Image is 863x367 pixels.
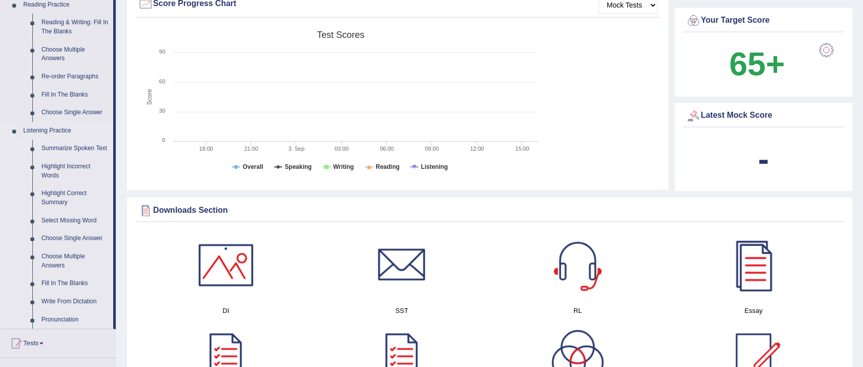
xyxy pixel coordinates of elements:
a: Highlight Incorrect Words [37,158,113,185]
a: Choose Multiple Answers [37,248,113,274]
a: Re-order Paragraphs [37,68,113,86]
a: Highlight Correct Summary [37,185,113,211]
a: Pronunciation [37,311,113,329]
text: 09:00 [425,146,439,152]
text: 06:00 [379,146,394,152]
text: 60 [159,78,165,84]
tspan: Reading [375,163,399,170]
tspan: Score [146,88,153,105]
a: Select Missing Word [37,212,113,230]
tspan: Test scores [317,30,364,40]
a: Fill In The Blanks [37,274,113,293]
text: 30 [159,108,165,114]
div: Latest Mock Score [686,108,842,123]
b: 65+ [729,45,785,82]
tspan: Speaking [284,163,311,170]
text: 21:00 [244,146,258,152]
tspan: 3. Sep [288,146,304,152]
h4: RL [495,305,660,316]
div: Your Target Score [686,13,842,28]
text: 90 [159,49,165,55]
text: 12:00 [470,146,484,152]
text: 03:00 [334,146,349,152]
a: Tests [1,329,116,354]
a: Listening Practice [19,122,113,140]
tspan: Listening [421,163,448,170]
h4: SST [319,305,485,316]
text: 0 [162,137,165,143]
a: Choose Single Answer [37,104,113,122]
b: - [758,141,769,177]
text: 15:00 [515,146,529,152]
div: Downloads Section [138,203,841,218]
a: Choose Single Answer [37,230,113,248]
a: Summarize Spoken Text [37,140,113,158]
h4: Essay [670,305,836,316]
tspan: Overall [243,163,263,170]
h4: DI [143,305,309,316]
a: Fill In The Blanks [37,86,113,104]
tspan: Writing [333,163,354,170]
a: Reading & Writing: Fill In The Blanks [37,14,113,40]
text: 18:00 [199,146,213,152]
a: Write From Dictation [37,293,113,311]
a: Choose Multiple Answers [37,41,113,68]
